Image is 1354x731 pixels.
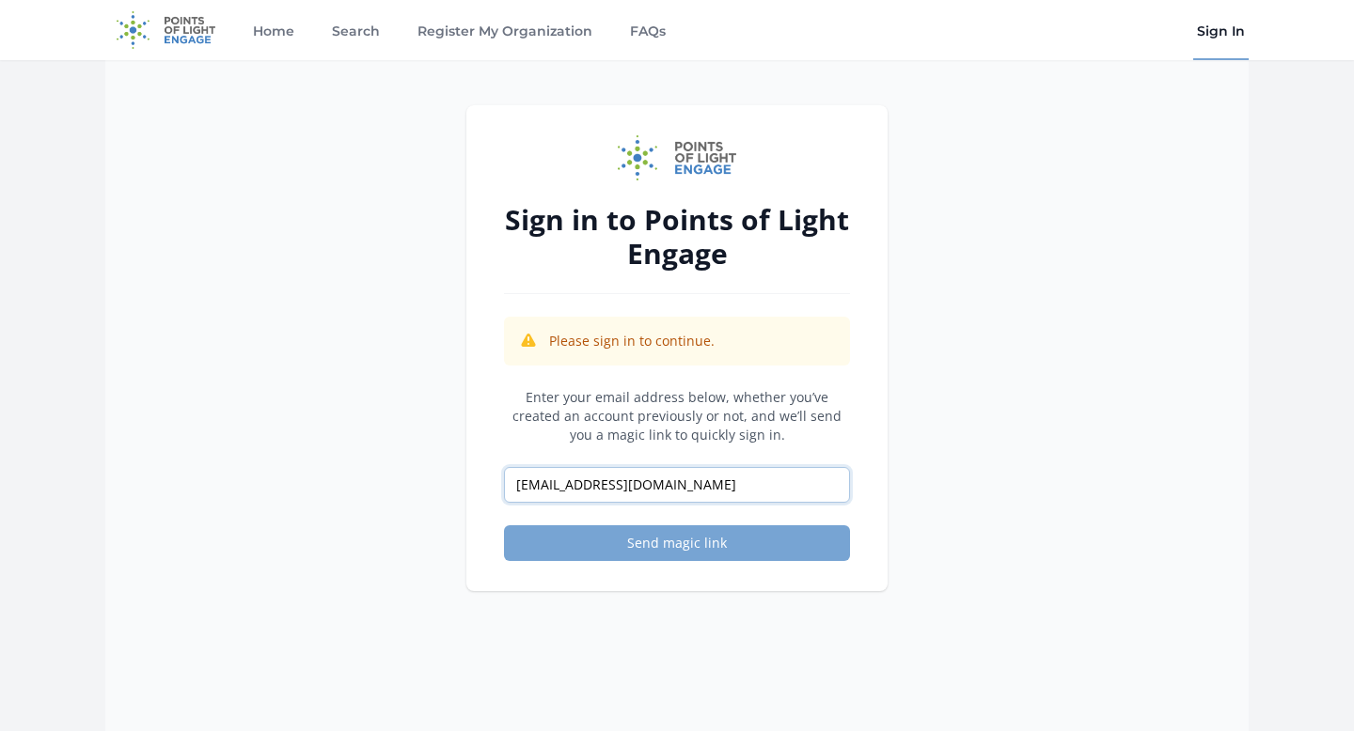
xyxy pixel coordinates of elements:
[504,467,850,503] input: Email address
[549,332,715,350] p: Please sign in to continue.
[618,135,736,180] img: Points of Light Engage logo
[504,388,850,444] p: Enter your email address below, whether you’ve created an account previously or not, and we’ll se...
[504,525,850,561] button: Send magic link
[504,203,850,271] h2: Sign in to Points of Light Engage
